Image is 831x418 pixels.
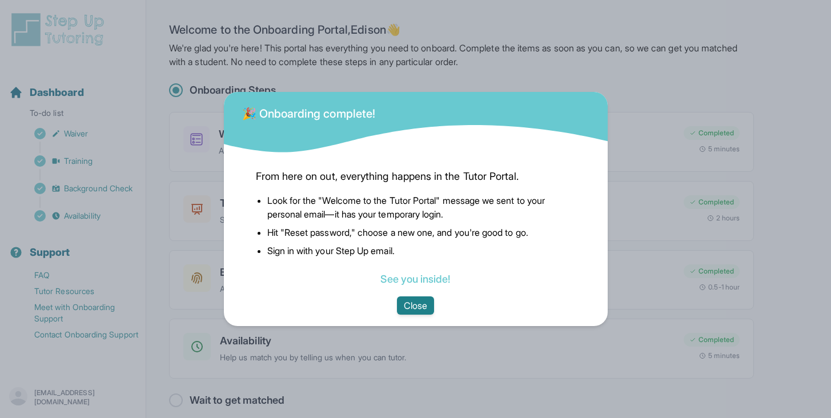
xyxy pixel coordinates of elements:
div: 🎉 Onboarding complete! [242,99,376,122]
li: Look for the "Welcome to the Tutor Portal" message we sent to your personal email—it has your tem... [267,194,576,221]
li: Sign in with your Step Up email. [267,244,576,258]
li: Hit "Reset password," choose a new one, and you're good to go. [267,226,576,239]
span: From here on out, everything happens in the Tutor Portal. [256,168,576,184]
button: Close [397,296,434,315]
a: See you inside! [380,273,450,285]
